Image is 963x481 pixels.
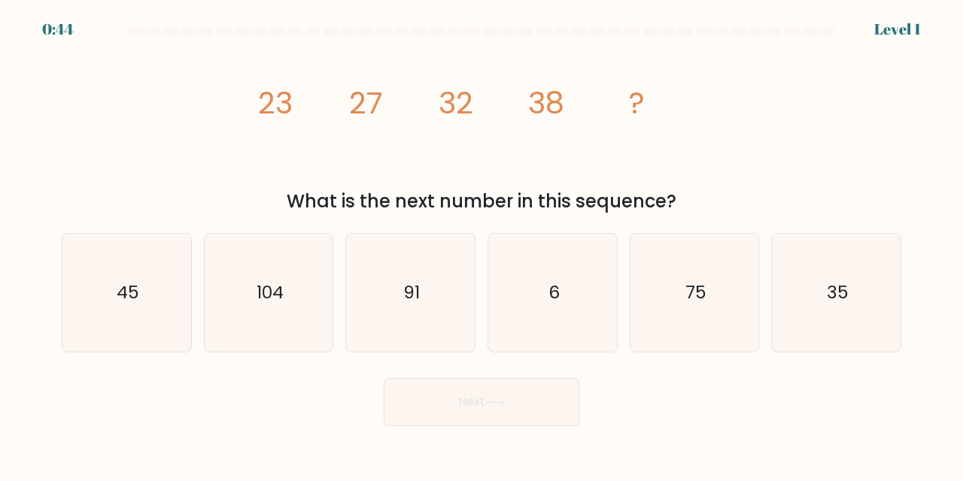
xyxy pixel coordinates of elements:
tspan: 32 [439,82,473,124]
div: Level 1 [874,18,921,41]
text: 45 [117,280,139,305]
div: 0:44 [42,18,74,41]
text: 35 [827,280,849,305]
tspan: 38 [528,82,564,124]
tspan: 23 [258,82,293,124]
tspan: 27 [349,82,383,124]
text: 6 [548,280,559,305]
text: 104 [257,280,284,305]
div: What is the next number in this sequence? [71,188,892,215]
tspan: ? [629,82,645,124]
text: 91 [403,280,420,305]
button: Next [384,378,579,426]
text: 75 [685,280,706,305]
